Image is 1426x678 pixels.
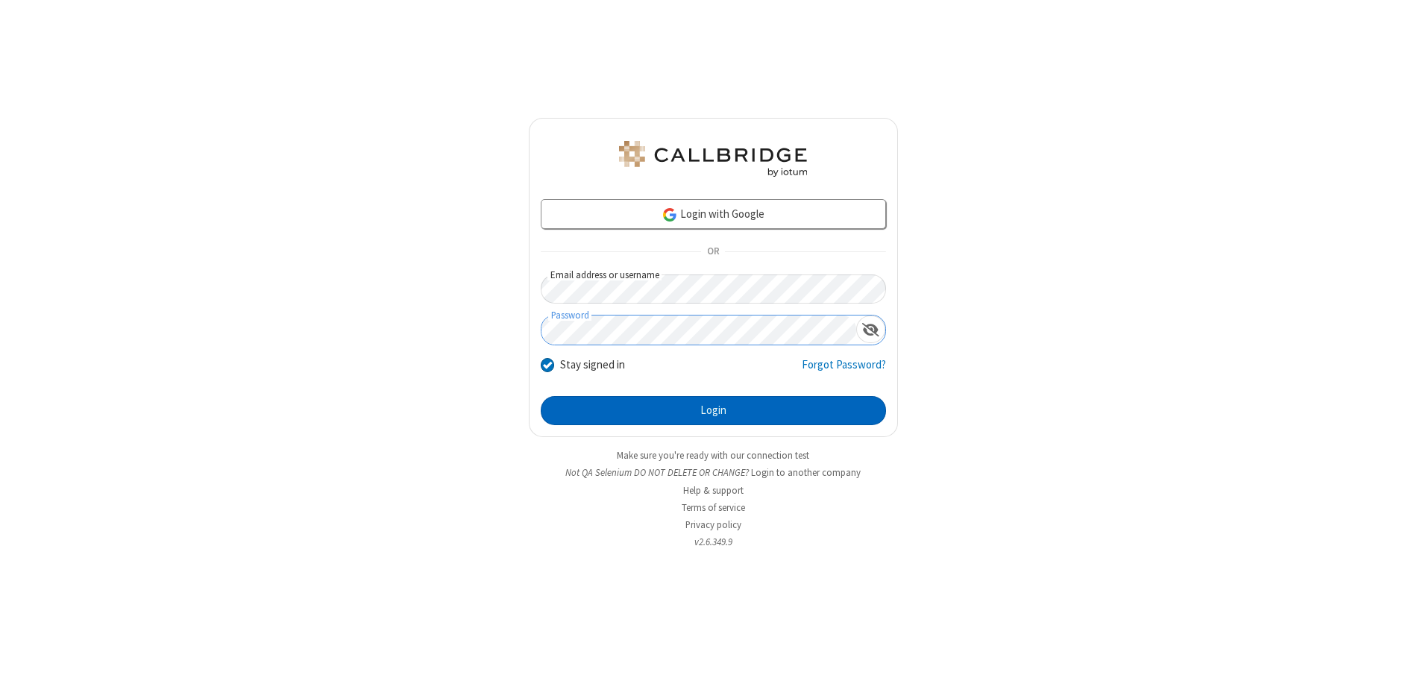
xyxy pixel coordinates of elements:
span: OR [701,242,725,263]
input: Email address or username [541,274,886,304]
a: Forgot Password? [802,357,886,385]
a: Make sure you're ready with our connection test [617,449,809,462]
li: Not QA Selenium DO NOT DELETE OR CHANGE? [529,465,898,480]
div: Show password [856,316,885,343]
input: Password [541,316,856,345]
a: Help & support [683,484,744,497]
img: QA Selenium DO NOT DELETE OR CHANGE [616,141,810,177]
a: Login with Google [541,199,886,229]
img: google-icon.png [662,207,678,223]
li: v2.6.349.9 [529,535,898,549]
label: Stay signed in [560,357,625,374]
a: Privacy policy [685,518,741,531]
button: Login to another company [751,465,861,480]
button: Login [541,396,886,426]
a: Terms of service [682,501,745,514]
